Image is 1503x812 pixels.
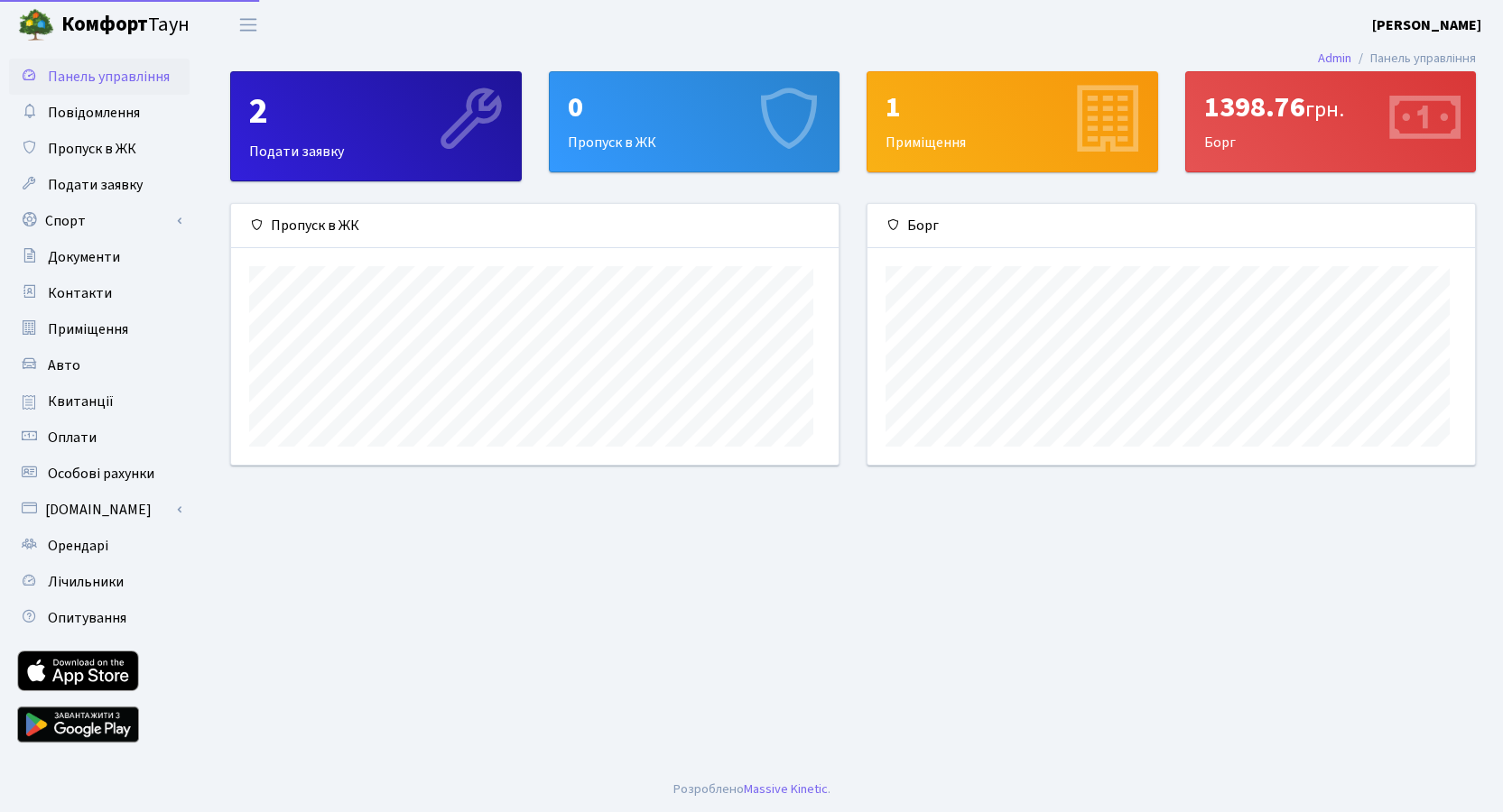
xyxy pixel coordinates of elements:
div: Приміщення [867,72,1157,171]
span: Повідомлення [48,103,140,123]
a: Приміщення [9,311,190,347]
div: Борг [1186,72,1476,171]
button: Переключити навігацію [226,10,271,40]
div: Подати заявку [231,72,521,180]
b: Комфорт [61,10,148,39]
a: Лічильники [9,564,190,600]
span: Панель управління [48,67,170,87]
span: Орендарі [48,536,108,556]
span: Оплати [48,428,97,448]
img: logo.png [18,7,54,43]
a: 1Приміщення [867,71,1158,172]
div: 0 [568,90,821,125]
span: Контакти [48,283,112,303]
a: Оплати [9,420,190,456]
a: Повідомлення [9,95,190,131]
span: Опитування [48,608,126,628]
a: Особові рахунки [9,456,190,492]
a: Пропуск в ЖК [9,131,190,167]
div: Розроблено . [673,780,830,799]
a: 0Пропуск в ЖК [549,71,840,172]
span: Квитанції [48,392,114,411]
li: Панель управління [1351,49,1476,69]
div: Пропуск в ЖК [231,204,839,248]
a: Подати заявку [9,167,190,203]
span: Документи [48,247,120,267]
div: 2 [249,90,503,134]
b: [PERSON_NAME] [1372,15,1481,35]
a: Панель управління [9,59,190,95]
span: Приміщення [48,319,128,339]
a: Спорт [9,203,190,239]
a: Документи [9,239,190,275]
a: Авто [9,347,190,383]
a: Квитанції [9,383,190,420]
div: 1398.76 [1204,90,1458,125]
a: [DOMAIN_NAME] [9,492,190,528]
a: [PERSON_NAME] [1372,14,1481,36]
span: грн. [1305,94,1344,125]
span: Пропуск в ЖК [48,139,136,159]
span: Подати заявку [48,175,143,195]
a: Admin [1318,49,1351,68]
a: 2Подати заявку [230,71,522,181]
div: 1 [886,90,1139,125]
span: Особові рахунки [48,464,154,484]
a: Опитування [9,600,190,636]
nav: breadcrumb [1291,40,1503,78]
span: Лічильники [48,572,124,592]
a: Massive Kinetic [744,780,828,798]
a: Контакти [9,275,190,311]
span: Таун [61,10,190,41]
div: Борг [867,204,1475,248]
span: Авто [48,355,80,375]
a: Орендарі [9,528,190,564]
div: Пропуск в ЖК [550,72,840,171]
